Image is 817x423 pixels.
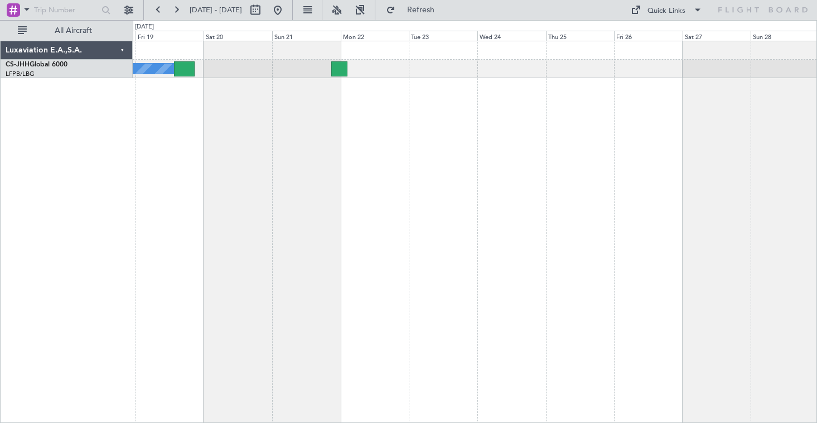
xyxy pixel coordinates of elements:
[135,22,154,32] div: [DATE]
[204,31,272,41] div: Sat 20
[29,27,118,35] span: All Aircraft
[12,22,121,40] button: All Aircraft
[341,31,409,41] div: Mon 22
[477,31,546,41] div: Wed 24
[683,31,751,41] div: Sat 27
[6,61,67,68] a: CS-JHHGlobal 6000
[614,31,683,41] div: Fri 26
[6,70,35,78] a: LFPB/LBG
[625,1,708,19] button: Quick Links
[381,1,448,19] button: Refresh
[6,61,30,68] span: CS-JHH
[546,31,615,41] div: Thu 25
[34,2,98,18] input: Trip Number
[136,31,204,41] div: Fri 19
[398,6,444,14] span: Refresh
[647,6,685,17] div: Quick Links
[272,31,341,41] div: Sun 21
[190,5,242,15] span: [DATE] - [DATE]
[409,31,477,41] div: Tue 23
